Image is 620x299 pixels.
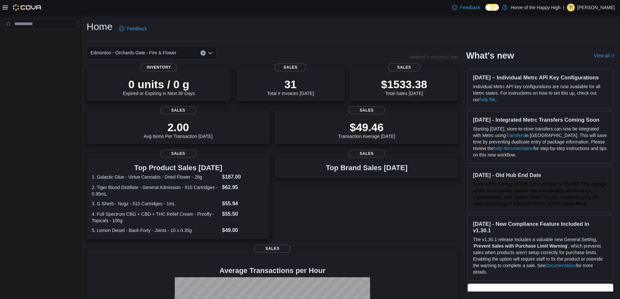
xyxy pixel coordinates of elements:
[479,97,495,102] a: help file
[92,184,219,197] dt: 2. Tiger Blood Distillate - General Admission - 510 Cartridges - 0.95mL
[13,4,42,11] img: Cova
[208,50,213,56] button: Open list of options
[222,200,265,208] dd: $55.94
[466,50,514,61] h2: What's new
[87,20,113,33] h1: Home
[474,243,567,249] strong: Prevent Sales with Purchase Limit Warning
[473,221,608,234] h3: [DATE] - New Compliance Feature Included in v1.30.1
[254,245,291,252] span: Sales
[123,78,195,96] div: Expired or Expiring in Next 30 Days
[117,22,149,35] a: Feedback
[381,78,427,96] div: Total Sales [DATE]
[92,227,219,234] dt: 5. Lemon Diesel - Back Forty - Joints - 10 x 0.35g
[222,210,265,218] dd: $55.50
[338,121,395,139] div: Transaction Average [DATE]
[511,4,560,11] p: Home of the Happy High
[473,172,608,178] h3: [DATE] - Old Hub End Date
[577,4,615,11] p: [PERSON_NAME]
[92,174,219,180] dt: 1. Galactic Glue - Virtue Cannabis - Dried Flower - 28g
[494,146,533,151] a: help documentation
[160,150,197,157] span: Sales
[381,78,427,91] p: $1533.38
[349,106,385,114] span: Sales
[90,49,176,57] span: Edmonton - Orchards Gate - Fire & Flower
[506,133,525,138] a: Transfers
[222,173,265,181] dd: $187.00
[127,25,147,32] span: Feedback
[611,54,615,58] svg: External link
[473,236,608,275] p: The v1.30.1 release includes a valuable new General Setting, ' ', which prevents sales when produ...
[92,267,453,275] h4: Average Transactions per Hour
[4,31,77,46] nav: Complex example
[567,4,575,11] div: Tolgonai Isaeva
[338,121,395,134] p: $49.46
[92,164,265,172] h3: Top Product Sales [DATE]
[545,263,576,268] a: Documentation
[141,63,177,71] span: Inventory
[594,53,615,58] a: View allExternal link
[563,4,564,11] p: |
[222,183,265,191] dd: $62.95
[569,4,573,11] span: TI
[408,54,458,60] p: Updated 1 minute(s) ago
[473,126,608,158] p: Starting [DATE], store-to-store transfers can now be integrated with Metrc using in [GEOGRAPHIC_D...
[326,164,407,172] h3: Top Brand Sales [DATE]
[274,63,307,71] span: Sales
[267,78,314,96] div: Total # Invoices [DATE]
[92,211,219,224] dt: 4. Full Spectrum CBG + CBD + THC Relief Cream - Proofly - Topicals - 100g
[222,226,265,234] dd: $49.00
[473,116,608,123] h3: [DATE] - Integrated Metrc Transfers Coming Soon
[144,121,213,139] div: Avg Items Per Transaction [DATE]
[473,74,608,81] h3: [DATE] – Individual Metrc API Key Configurations
[92,200,219,207] dt: 3. G Sherb - Nugz - 510 Cartridges - 1mL
[144,121,213,134] p: 2.00
[473,83,608,103] p: Individual Metrc API key configurations are now available for all Metrc states. For instructions ...
[160,106,197,114] span: Sales
[485,4,499,11] input: Dark Mode
[349,150,385,157] span: Sales
[460,4,480,11] span: Feedback
[449,1,482,14] a: Feedback
[562,201,586,206] a: Learn More
[473,182,606,206] span: Cova will be turning off Old Hub next year on [DATE]. This change allows us to quickly release ne...
[200,50,206,56] button: Clear input
[123,78,195,91] p: 0 units / 0 g
[388,63,420,71] span: Sales
[267,78,314,91] p: 31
